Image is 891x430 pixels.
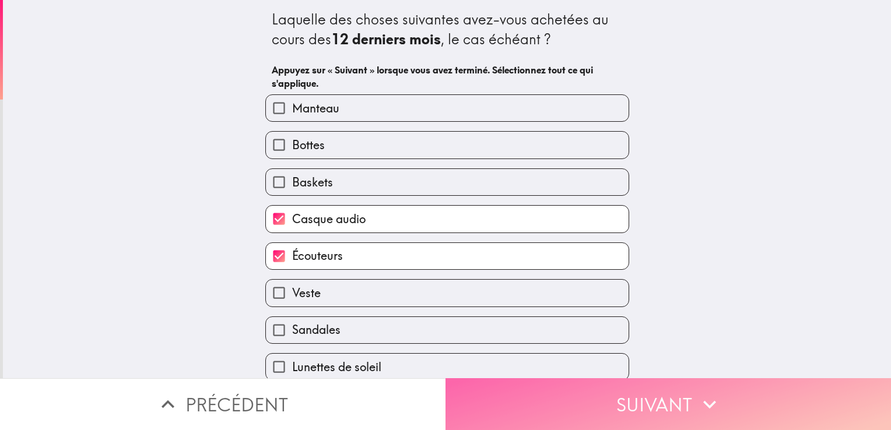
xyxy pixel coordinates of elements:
[292,137,325,153] span: Bottes
[266,206,629,232] button: Casque audio
[445,378,891,430] button: Suivant
[292,359,381,375] span: Lunettes de soleil
[292,211,366,227] span: Casque audio
[292,248,343,264] span: Écouteurs
[272,10,623,49] div: Laquelle des choses suivantes avez-vous achetées au cours des , le cas échéant ?
[266,132,629,158] button: Bottes
[266,280,629,306] button: Veste
[266,317,629,343] button: Sandales
[292,285,321,301] span: Veste
[266,243,629,269] button: Écouteurs
[266,354,629,380] button: Lunettes de soleil
[292,322,341,338] span: Sandales
[272,64,623,90] h6: Appuyez sur « Suivant » lorsque vous avez terminé. Sélectionnez tout ce qui s'applique.
[266,95,629,121] button: Manteau
[292,174,333,191] span: Baskets
[331,30,441,48] b: 12 derniers mois
[292,100,339,117] span: Manteau
[266,169,629,195] button: Baskets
